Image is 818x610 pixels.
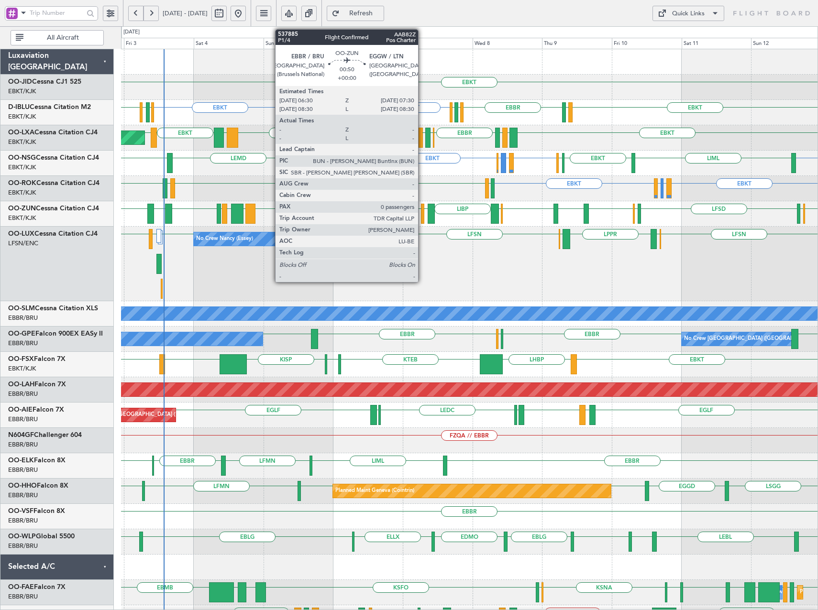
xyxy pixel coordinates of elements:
span: OO-LAH [8,381,34,388]
span: OO-AIE [8,406,33,413]
a: OO-HHOFalcon 8X [8,482,68,489]
span: OO-GPE [8,330,35,337]
span: OO-LUX [8,230,34,237]
a: EBBR/BRU [8,415,38,424]
a: EBBR/BRU [8,592,38,601]
div: Tue 7 [403,38,473,49]
span: OO-ELK [8,457,34,464]
a: EBBR/BRU [8,339,38,348]
a: OO-AIEFalcon 7X [8,406,64,413]
span: OO-WLP [8,533,36,540]
a: OO-VSFFalcon 8X [8,508,65,514]
a: LFSN/ENC [8,239,38,248]
a: OO-NSGCessna Citation CJ4 [8,154,99,161]
span: OO-SLM [8,305,35,312]
a: EBBR/BRU [8,390,38,398]
a: EBBR/BRU [8,491,38,500]
input: Trip Number [30,6,84,20]
a: EBBR/BRU [8,466,38,474]
button: Quick Links [652,6,724,21]
a: EBBR/BRU [8,314,38,322]
div: No Crew Nancy (Essey) [196,232,253,246]
span: D-IBLU [8,104,30,110]
a: OO-LAHFalcon 7X [8,381,66,388]
a: EBKT/KJK [8,364,36,373]
a: OO-FAEFalcon 7X [8,584,66,590]
a: OO-LXACessna Citation CJ4 [8,129,98,136]
div: Sat 11 [682,38,752,49]
div: Mon 6 [333,38,403,49]
span: OO-VSF [8,508,33,514]
div: Fri 3 [124,38,194,49]
a: EBKT/KJK [8,188,36,197]
a: EBKT/KJK [8,87,36,96]
span: OO-LXA [8,129,34,136]
a: EBKT/KJK [8,112,36,121]
a: EBKT/KJK [8,163,36,172]
span: All Aircraft [25,34,100,41]
span: [DATE] - [DATE] [163,9,208,18]
a: OO-FSXFalcon 7X [8,356,66,362]
div: Planned Maint Geneva (Cointrin) [335,484,414,498]
span: Refresh [342,10,381,17]
div: Fri 10 [612,38,682,49]
a: EBBR/BRU [8,440,38,449]
a: OO-SLMCessna Citation XLS [8,305,98,312]
span: OO-FAE [8,584,34,590]
div: Sat 4 [194,38,264,49]
div: Quick Links [672,9,705,19]
div: Thu 9 [542,38,612,49]
span: OO-NSG [8,154,36,161]
span: N604GF [8,432,34,438]
span: OO-ROK [8,180,36,186]
span: OO-FSX [8,356,34,362]
div: Unplanned Maint [GEOGRAPHIC_DATA] ([GEOGRAPHIC_DATA]) [74,408,232,422]
a: OO-ZUNCessna Citation CJ4 [8,205,99,212]
a: EBKT/KJK [8,214,36,222]
a: EBBR/BRU [8,542,38,550]
div: Planned Maint Kortrijk-[GEOGRAPHIC_DATA] [359,131,470,145]
div: Wed 8 [473,38,542,49]
span: OO-HHO [8,482,37,489]
a: D-IBLUCessna Citation M2 [8,104,91,110]
span: OO-ZUN [8,205,36,212]
button: All Aircraft [11,30,104,45]
a: OO-ELKFalcon 8X [8,457,66,464]
a: OO-JIDCessna CJ1 525 [8,78,81,85]
span: OO-JID [8,78,32,85]
a: OO-WLPGlobal 5500 [8,533,75,540]
a: N604GFChallenger 604 [8,432,82,438]
a: EBBR/BRU [8,516,38,525]
a: OO-GPEFalcon 900EX EASy II [8,330,103,337]
a: OO-LUXCessna Citation CJ4 [8,230,98,237]
div: [DATE] [123,28,140,36]
button: Refresh [327,6,384,21]
div: Sun 5 [264,38,333,49]
a: EBKT/KJK [8,138,36,146]
a: OO-ROKCessna Citation CJ4 [8,180,99,186]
